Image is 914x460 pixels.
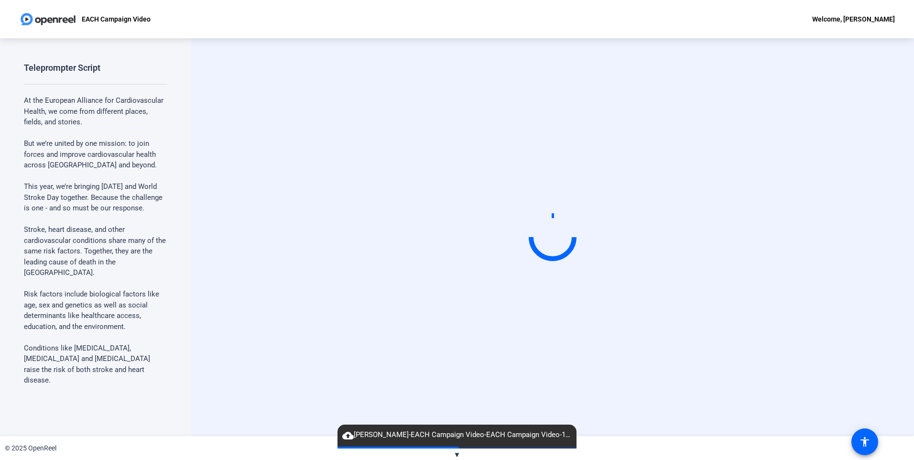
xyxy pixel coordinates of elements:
p: Risk factors include biological factors like age, sex and genetics as well as social determinants... [24,289,167,332]
mat-icon: cloud_upload [342,430,354,441]
p: This year, we’re bringing [DATE] and World Stroke Day together. Because the challenge is one - an... [24,181,167,214]
p: Conditions like [MEDICAL_DATA], [MEDICAL_DATA] and [MEDICAL_DATA] raise the risk of both stroke a... [24,343,167,386]
div: © 2025 OpenReel [5,443,56,453]
p: EACH Campaign Video [82,13,151,25]
p: But we’re united by one mission: to join forces and improve cardiovascular health across [GEOGRAP... [24,138,167,171]
p: Stroke, heart disease, and other cardiovascular conditions share many of the same risk factors. T... [24,224,167,278]
span: [PERSON_NAME]-EACH Campaign Video-EACH Campaign Video-1757586688806-webcam [337,429,577,441]
img: OpenReel logo [19,10,77,29]
span: ▼ [454,450,461,459]
p: At the European Alliance for Cardiovascular Health, we come from different places, fields, and st... [24,95,167,128]
div: Welcome, [PERSON_NAME] [812,13,895,25]
div: Teleprompter Script [24,62,100,74]
mat-icon: accessibility [859,436,870,448]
